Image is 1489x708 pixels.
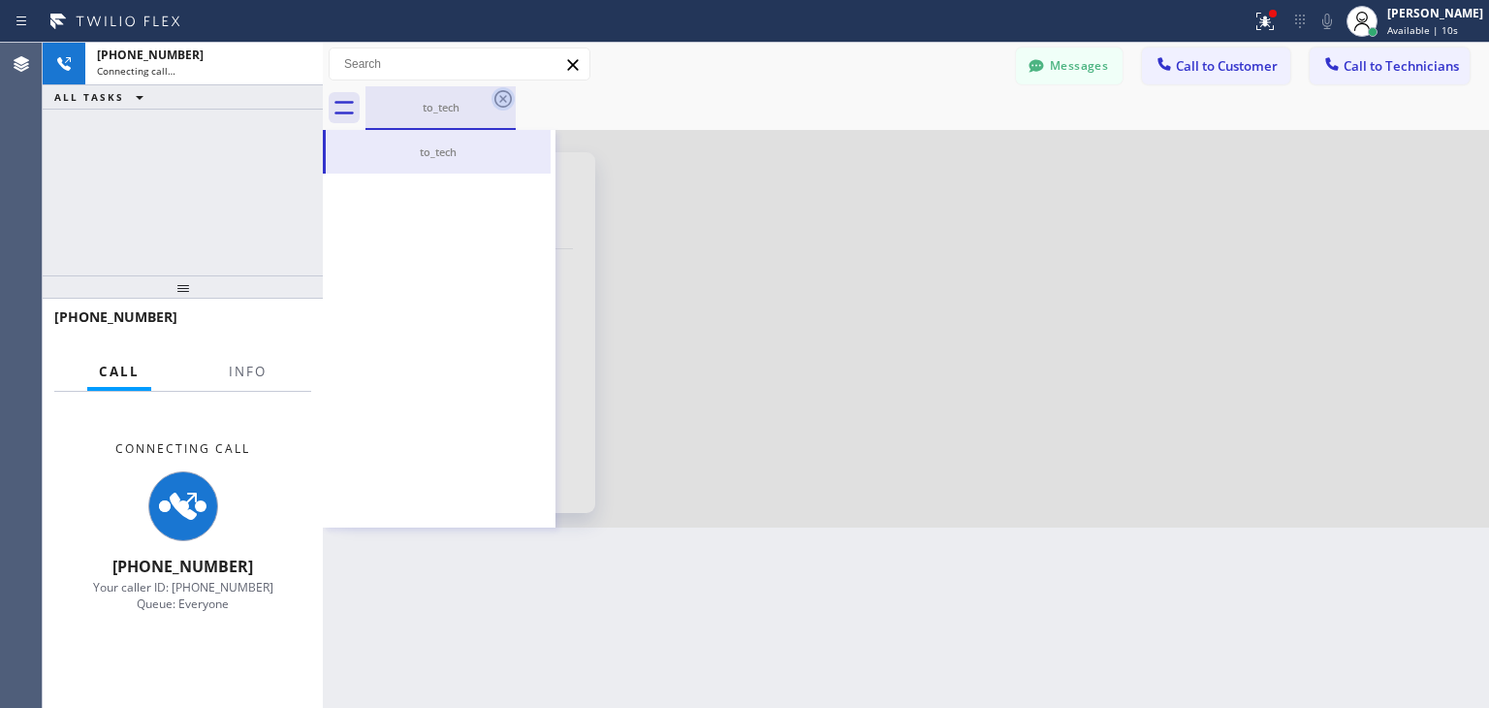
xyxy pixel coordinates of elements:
[367,100,514,114] div: to_tech
[115,440,250,457] span: Connecting Call
[1016,48,1123,84] button: Messages
[1176,57,1278,75] span: Call to Customer
[1387,5,1483,21] div: [PERSON_NAME]
[229,363,267,380] span: Info
[99,363,140,380] span: Call
[1387,23,1458,37] span: Available | 10s
[328,145,549,159] div: to_tech
[87,353,151,391] button: Call
[43,85,163,109] button: ALL TASKS
[1314,8,1341,35] button: Mute
[1310,48,1470,84] button: Call to Technicians
[97,47,204,63] span: [PHONE_NUMBER]
[1344,57,1459,75] span: Call to Technicians
[330,48,589,80] input: Search
[54,90,124,104] span: ALL TASKS
[54,307,177,326] span: [PHONE_NUMBER]
[97,64,175,78] span: Connecting call…
[217,353,278,391] button: Info
[1142,48,1290,84] button: Call to Customer
[93,579,273,612] span: Your caller ID: [PHONE_NUMBER] Queue: Everyone
[112,556,253,577] span: [PHONE_NUMBER]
